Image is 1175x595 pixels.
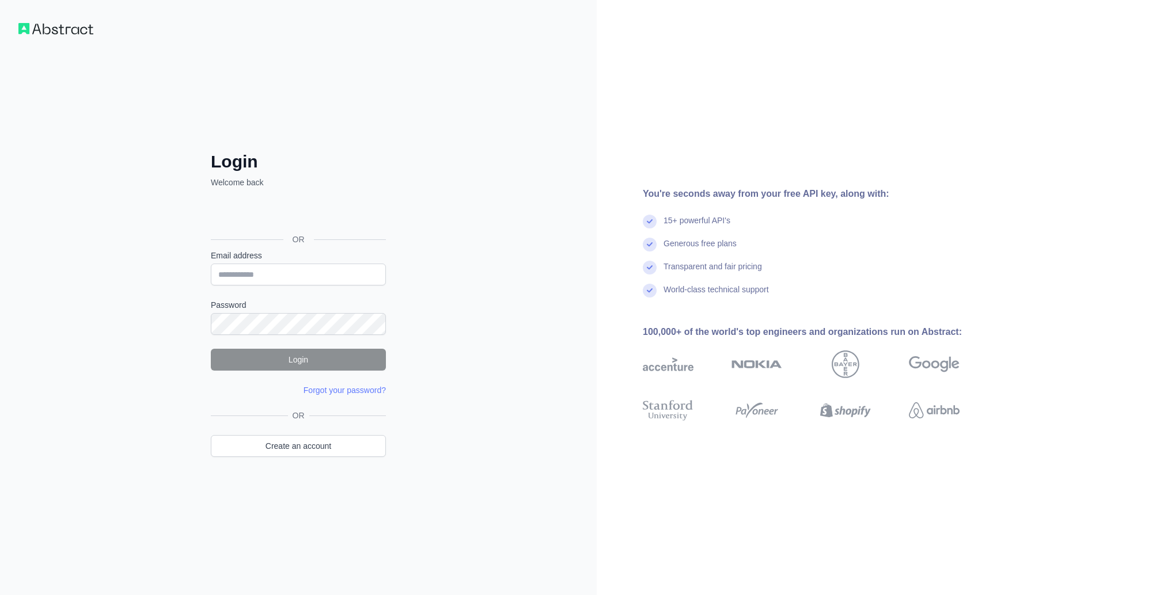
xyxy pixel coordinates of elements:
[288,410,309,421] span: OR
[664,284,769,307] div: World-class technical support
[211,177,386,188] p: Welcome back
[731,350,782,378] img: nokia
[820,398,871,423] img: shopify
[643,325,996,339] div: 100,000+ of the world's top engineers and organizations run on Abstract:
[664,261,762,284] div: Transparent and fair pricing
[643,350,693,378] img: accenture
[643,215,657,228] img: check mark
[664,238,737,261] div: Generous free plans
[18,23,93,35] img: Workflow
[664,215,730,238] div: 15+ powerful API's
[643,238,657,251] img: check mark
[643,284,657,297] img: check mark
[205,201,389,226] iframe: “使用 Google 账号登录”按钮
[643,398,693,423] img: stanford university
[211,435,386,457] a: Create an account
[211,250,386,261] label: Email address
[304,386,386,395] a: Forgot your password?
[283,234,314,245] span: OR
[211,349,386,371] button: Login
[731,398,782,423] img: payoneer
[643,187,996,201] div: You're seconds away from your free API key, along with:
[211,299,386,311] label: Password
[211,151,386,172] h2: Login
[832,350,859,378] img: bayer
[909,350,960,378] img: google
[909,398,960,423] img: airbnb
[643,261,657,274] img: check mark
